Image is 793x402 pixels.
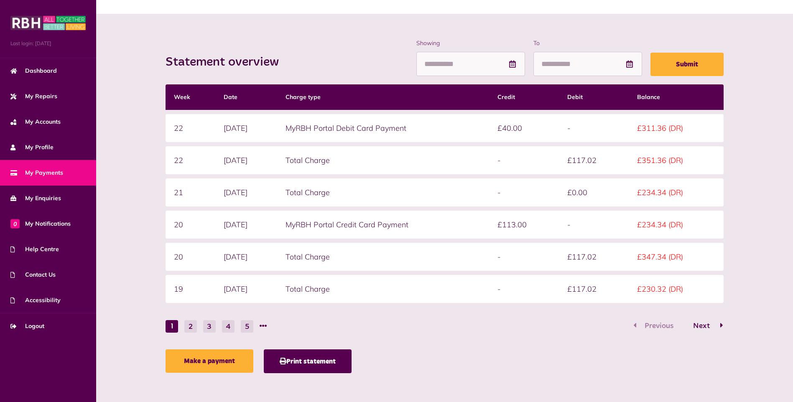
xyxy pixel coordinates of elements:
[629,84,724,110] th: Balance
[277,243,489,271] td: Total Charge
[166,55,287,70] h2: Statement overview
[489,114,559,142] td: £40.00
[559,114,629,142] td: -
[215,114,277,142] td: [DATE]
[559,243,629,271] td: £117.02
[559,178,629,206] td: £0.00
[10,194,61,203] span: My Enquiries
[629,243,724,271] td: £347.34 (DR)
[277,275,489,303] td: Total Charge
[629,211,724,239] td: £234.34 (DR)
[10,15,86,31] img: MyRBH
[684,320,724,332] button: Go to page 2
[559,84,629,110] th: Debit
[10,219,71,228] span: My Notifications
[629,275,724,303] td: £230.32 (DR)
[533,39,642,48] label: To
[559,146,629,174] td: £117.02
[559,211,629,239] td: -
[215,84,277,110] th: Date
[629,114,724,142] td: £311.36 (DR)
[10,219,20,228] span: 0
[203,320,216,333] button: Go to page 3
[277,114,489,142] td: MyRBH Portal Debit Card Payment
[489,178,559,206] td: -
[215,211,277,239] td: [DATE]
[10,92,57,101] span: My Repairs
[166,349,253,373] a: Make a payment
[10,40,86,47] span: Last login: [DATE]
[166,114,216,142] td: 22
[215,146,277,174] td: [DATE]
[166,178,216,206] td: 21
[166,84,216,110] th: Week
[629,146,724,174] td: £351.36 (DR)
[166,211,216,239] td: 20
[277,211,489,239] td: MyRBH Portal Credit Card Payment
[184,320,197,333] button: Go to page 2
[215,275,277,303] td: [DATE]
[416,39,525,48] label: Showing
[166,243,216,271] td: 20
[10,117,61,126] span: My Accounts
[10,322,44,331] span: Logout
[687,322,716,330] span: Next
[166,146,216,174] td: 22
[277,84,489,110] th: Charge type
[10,66,57,75] span: Dashboard
[215,243,277,271] td: [DATE]
[166,275,216,303] td: 19
[489,243,559,271] td: -
[241,320,253,333] button: Go to page 5
[10,270,56,279] span: Contact Us
[489,84,559,110] th: Credit
[264,349,352,373] button: Print statement
[489,146,559,174] td: -
[277,146,489,174] td: Total Charge
[559,275,629,303] td: £117.02
[489,275,559,303] td: -
[10,143,54,152] span: My Profile
[10,296,61,305] span: Accessibility
[222,320,235,333] button: Go to page 4
[489,211,559,239] td: £113.00
[650,53,724,76] button: Submit
[277,178,489,206] td: Total Charge
[215,178,277,206] td: [DATE]
[629,178,724,206] td: £234.34 (DR)
[10,168,63,177] span: My Payments
[10,245,59,254] span: Help Centre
